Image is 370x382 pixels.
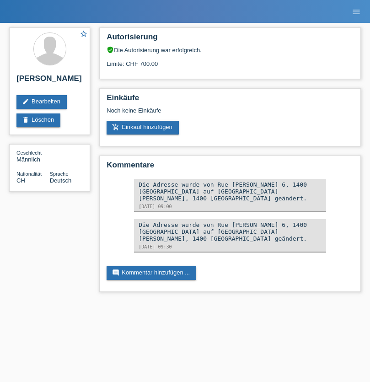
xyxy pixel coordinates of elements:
div: [DATE] 09:30 [139,244,322,249]
h2: Autorisierung [107,32,354,46]
a: star_border [80,30,88,39]
i: star_border [80,30,88,38]
a: commentKommentar hinzufügen ... [107,266,196,280]
a: editBearbeiten [16,95,67,109]
span: Nationalität [16,171,42,177]
h2: [PERSON_NAME] [16,74,83,88]
div: Noch keine Einkäufe [107,107,354,121]
i: delete [22,116,29,124]
i: verified_user [107,46,114,54]
a: deleteLöschen [16,113,60,127]
div: [DATE] 09:00 [139,204,322,209]
span: Deutsch [50,177,72,184]
i: comment [112,269,119,276]
div: Männlich [16,149,50,163]
i: menu [352,7,361,16]
span: Schweiz [16,177,25,184]
i: edit [22,98,29,105]
div: Limite: CHF 700.00 [107,54,354,67]
div: Die Autorisierung war erfolgreich. [107,46,354,54]
i: add_shopping_cart [112,124,119,131]
span: Sprache [50,171,69,177]
span: Geschlecht [16,150,42,156]
h2: Einkäufe [107,93,354,107]
a: menu [347,9,365,14]
div: Die Adresse wurde von Rue [PERSON_NAME] 6, 1400 [GEOGRAPHIC_DATA] auf [GEOGRAPHIC_DATA][PERSON_NA... [139,181,322,202]
h2: Kommentare [107,161,354,174]
div: Die Adresse wurde von Rue [PERSON_NAME] 6, 1400 [GEOGRAPHIC_DATA] auf [GEOGRAPHIC_DATA][PERSON_NA... [139,221,322,242]
a: add_shopping_cartEinkauf hinzufügen [107,121,179,135]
